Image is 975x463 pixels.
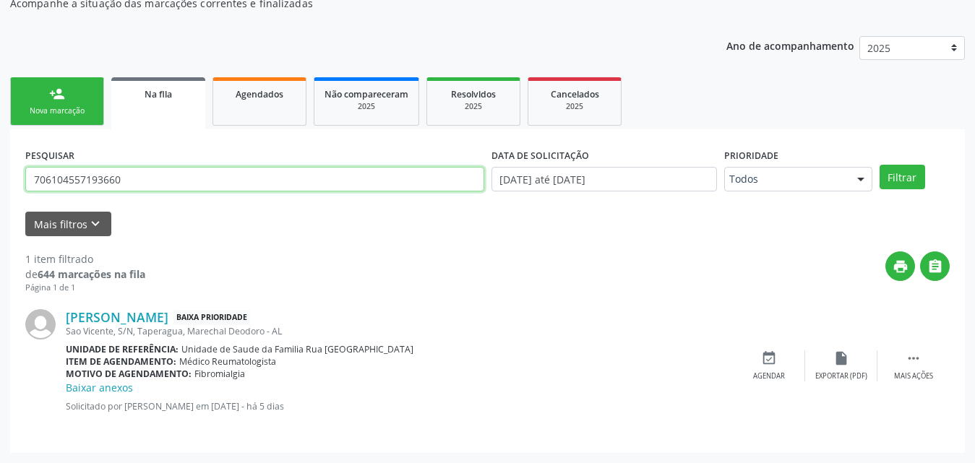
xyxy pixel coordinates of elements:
i: event_available [761,350,777,366]
p: Solicitado por [PERSON_NAME] em [DATE] - há 5 dias [66,400,733,412]
div: person_add [49,86,65,102]
div: Mais ações [894,371,933,381]
strong: 644 marcações na fila [38,267,145,281]
a: Baixar anexos [66,381,133,394]
i: print [893,259,909,274]
div: Exportar (PDF) [815,371,867,381]
a: [PERSON_NAME] [66,309,168,325]
label: DATA DE SOLICITAÇÃO [491,144,589,167]
input: Selecione um intervalo [491,167,717,191]
div: 2025 [538,101,611,112]
button: print [885,251,915,281]
div: 2025 [437,101,510,112]
i:  [906,350,922,366]
span: Todos [729,172,843,186]
span: Médico Reumatologista [179,355,276,368]
label: Prioridade [724,144,778,167]
div: Sao Vicente, S/N, Taperagua, Marechal Deodoro - AL [66,325,733,337]
div: 1 item filtrado [25,251,145,267]
span: Resolvidos [451,88,496,100]
b: Unidade de referência: [66,343,179,355]
div: Página 1 de 1 [25,282,145,294]
b: Item de agendamento: [66,355,176,368]
button: Mais filtroskeyboard_arrow_down [25,212,111,237]
p: Ano de acompanhamento [726,36,854,54]
div: Agendar [753,371,785,381]
span: Não compareceram [325,88,408,100]
b: Motivo de agendamento: [66,368,192,380]
span: Baixa Prioridade [173,310,250,325]
label: PESQUISAR [25,144,74,167]
span: Cancelados [551,88,599,100]
button: Filtrar [880,165,925,189]
input: Nome, CNS [25,167,484,191]
span: Na fila [145,88,172,100]
div: Nova marcação [21,105,93,116]
div: 2025 [325,101,408,112]
span: Unidade de Saude da Familia Rua [GEOGRAPHIC_DATA] [181,343,413,355]
i: insert_drive_file [833,350,849,366]
button:  [920,251,950,281]
img: img [25,309,56,339]
div: de [25,267,145,282]
i: keyboard_arrow_down [87,216,103,232]
span: Agendados [236,88,283,100]
i:  [927,259,943,274]
span: Fibromialgia [194,368,245,380]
